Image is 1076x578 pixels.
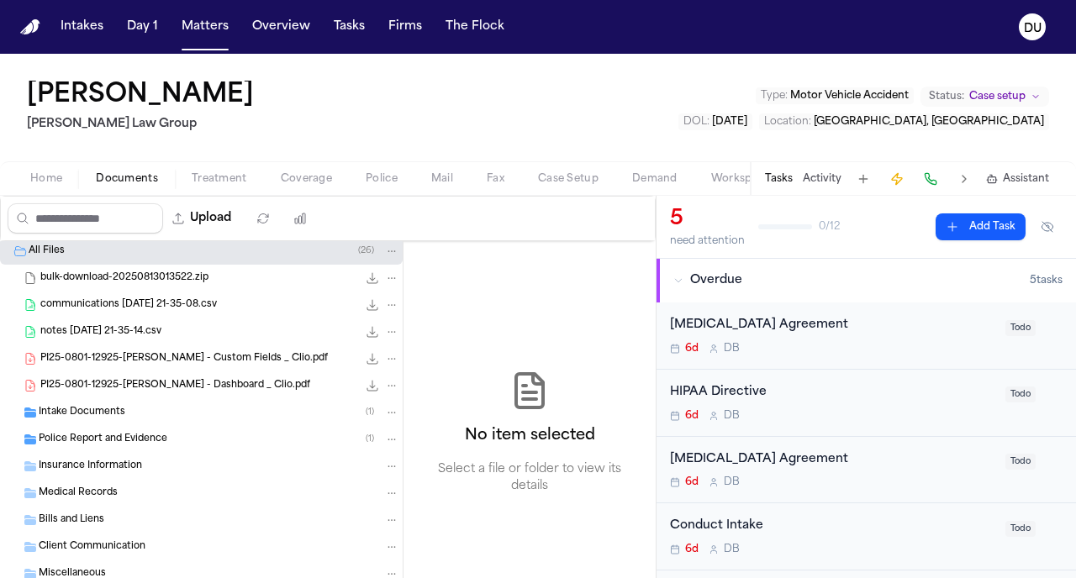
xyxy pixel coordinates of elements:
h2: No item selected [465,424,595,448]
span: Workspaces [711,172,776,186]
span: Demand [632,172,678,186]
span: Client Communication [39,540,145,554]
h2: [PERSON_NAME] Law Group [27,114,261,134]
button: Firms [382,12,429,42]
div: Open task: Conduct Intake [657,503,1076,570]
a: Home [20,19,40,35]
span: [GEOGRAPHIC_DATA], [GEOGRAPHIC_DATA] [814,117,1044,127]
span: 6d [685,342,699,355]
span: ( 26 ) [358,246,374,255]
span: 6d [685,409,699,423]
button: Edit Type: Motor Vehicle Accident [756,87,914,104]
span: D B [724,543,740,556]
span: Intake Documents [39,406,125,420]
span: Insurance Information [39,460,142,474]
span: 5 task s [1030,274,1063,287]
span: Coverage [281,172,332,186]
button: Tasks [327,12,372,42]
button: Matters [175,12,235,42]
button: Download bulk-download-20250813013522.zip [364,270,381,286]
button: Edit DOL: 2025-04-14 [678,113,752,130]
span: Documents [96,172,158,186]
div: 5 [670,206,745,233]
button: Assistant [986,172,1049,186]
span: Police Report and Evidence [39,433,167,447]
span: 6d [685,476,699,489]
span: Assistant [1003,172,1049,186]
span: PI25-0801-12925-[PERSON_NAME] - Custom Fields _ Clio.pdf [40,352,328,366]
button: Upload [163,203,241,234]
input: Search files [8,203,163,234]
button: Hide completed tasks (⌘⇧H) [1032,213,1063,240]
span: DOL : [683,117,709,127]
div: Open task: Retainer Agreement [657,302,1076,370]
span: Todo [1005,386,1036,402]
div: [MEDICAL_DATA] Agreement [670,450,995,470]
button: Overview [245,12,317,42]
div: HIPAA Directive [670,383,995,402]
span: notes [DATE] 21-35-14.csv [40,325,161,339]
button: Intakes [54,12,110,42]
span: Fax [487,172,504,186]
span: communications [DATE] 21-35-08.csv [40,298,217,313]
button: Day 1 [120,12,165,42]
button: Download notes 2025-08-12 21-35-14.csv [364,323,381,340]
span: ( 1 ) [366,407,374,417]
span: PI25-0801-12925-[PERSON_NAME] - Dashboard _ Clio.pdf [40,379,310,393]
div: [MEDICAL_DATA] Agreement [670,316,995,335]
h1: [PERSON_NAME] [27,81,254,111]
button: Tasks [765,172,793,186]
span: All Files [29,244,65,259]
button: Edit matter name [27,81,254,111]
button: Activity [803,172,841,186]
span: D B [724,342,740,355]
span: Mail [431,172,453,186]
span: Overdue [690,272,742,289]
span: bulk-download-20250813013522.zip [40,271,208,286]
span: Type : [761,91,788,101]
span: Todo [1005,320,1036,336]
span: ( 1 ) [366,434,374,444]
div: Open task: HIPAA Directive [657,370,1076,437]
span: Status: [929,90,964,103]
span: Case Setup [538,172,599,186]
img: Finch Logo [20,19,40,35]
span: Police [366,172,398,186]
span: Motor Vehicle Accident [790,91,909,101]
span: D B [724,409,740,423]
p: Select a file or folder to view its details [424,461,636,495]
span: Todo [1005,454,1036,470]
button: Overdue5tasks [657,259,1076,302]
button: Add Task [936,213,1026,240]
button: Download PI25-0801-12925-Watson Pierre - Dashboard _ Clio.pdf [364,377,381,394]
div: Conduct Intake [670,517,995,536]
button: Change status from Case setup [920,87,1049,107]
span: Location : [764,117,811,127]
span: Medical Records [39,486,118,501]
button: Download communications 2025-08-12 21-35-08.csv [364,297,381,313]
button: Edit Location: Hollywood, FL [759,113,1049,130]
button: Download PI25-0801-12925-Watson Pierre - Custom Fields _ Clio.pdf [364,350,381,367]
span: Todo [1005,521,1036,537]
button: Make a Call [919,167,942,191]
button: The Flock [439,12,511,42]
div: Open task: Retainer Agreement [657,437,1076,504]
span: Case setup [969,90,1026,103]
div: need attention [670,234,745,248]
span: 0 / 12 [819,220,840,234]
button: Create Immediate Task [885,167,909,191]
span: Home [30,172,62,186]
button: Add Task [852,167,875,191]
span: Bills and Liens [39,513,104,528]
span: [DATE] [712,117,747,127]
span: Treatment [192,172,247,186]
span: D B [724,476,740,489]
span: 6d [685,543,699,556]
